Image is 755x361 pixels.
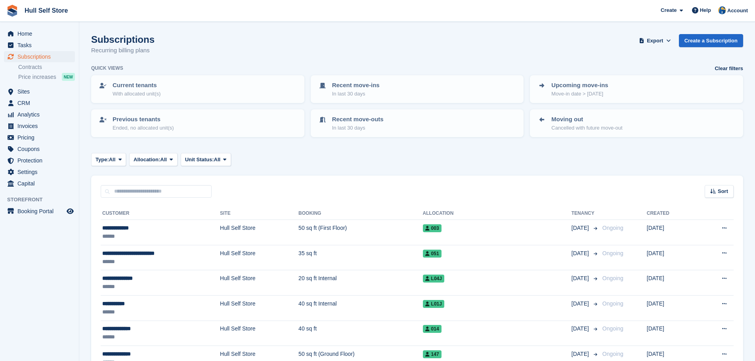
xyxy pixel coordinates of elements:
[661,6,677,14] span: Create
[92,76,304,102] a: Current tenants With allocated unit(s)
[91,34,155,45] h1: Subscriptions
[214,156,221,164] span: All
[185,156,214,164] span: Unit Status:
[220,245,298,270] td: Hull Self Store
[602,300,623,307] span: Ongoing
[113,115,174,124] p: Previous tenants
[423,350,442,358] span: 147
[101,207,220,220] th: Customer
[17,132,65,143] span: Pricing
[423,300,444,308] span: L01J
[572,325,591,333] span: [DATE]
[4,206,75,217] a: menu
[4,86,75,97] a: menu
[298,321,422,346] td: 40 sq ft
[65,206,75,216] a: Preview store
[298,245,422,270] td: 35 sq ft
[17,120,65,132] span: Invoices
[17,166,65,178] span: Settings
[17,178,65,189] span: Capital
[551,115,622,124] p: Moving out
[312,76,523,102] a: Recent move-ins In last 30 days
[4,166,75,178] a: menu
[4,109,75,120] a: menu
[17,28,65,39] span: Home
[17,109,65,120] span: Analytics
[220,207,298,220] th: Site
[18,73,56,81] span: Price increases
[17,51,65,62] span: Subscriptions
[7,196,79,204] span: Storefront
[134,156,160,164] span: Allocation:
[298,295,422,321] td: 40 sq ft Internal
[647,245,697,270] td: [DATE]
[700,6,711,14] span: Help
[572,249,591,258] span: [DATE]
[727,7,748,15] span: Account
[679,34,743,47] a: Create a Subscription
[551,81,608,90] p: Upcoming move-ins
[298,270,422,296] td: 20 sq ft Internal
[298,207,422,220] th: Booking
[21,4,71,17] a: Hull Self Store
[647,295,697,321] td: [DATE]
[531,110,742,136] a: Moving out Cancelled with future move-out
[17,40,65,51] span: Tasks
[18,73,75,81] a: Price increases NEW
[129,153,178,166] button: Allocation: All
[602,325,623,332] span: Ongoing
[298,220,422,245] td: 50 sq ft (First Floor)
[4,178,75,189] a: menu
[4,51,75,62] a: menu
[423,325,442,333] span: 014
[531,76,742,102] a: Upcoming move-ins Move-in date > [DATE]
[312,110,523,136] a: Recent move-outs In last 30 days
[109,156,116,164] span: All
[17,97,65,109] span: CRM
[602,250,623,256] span: Ongoing
[220,220,298,245] td: Hull Self Store
[91,46,155,55] p: Recurring billing plans
[551,90,608,98] p: Move-in date > [DATE]
[181,153,231,166] button: Unit Status: All
[4,143,75,155] a: menu
[92,110,304,136] a: Previous tenants Ended, no allocated unit(s)
[4,28,75,39] a: menu
[4,120,75,132] a: menu
[647,321,697,346] td: [DATE]
[572,274,591,283] span: [DATE]
[4,40,75,51] a: menu
[423,275,444,283] span: L04J
[4,132,75,143] a: menu
[423,250,442,258] span: 051
[423,224,442,232] span: 003
[332,124,384,132] p: In last 30 days
[332,115,384,124] p: Recent move-outs
[602,275,623,281] span: Ongoing
[718,187,728,195] span: Sort
[62,73,75,81] div: NEW
[220,295,298,321] td: Hull Self Store
[4,155,75,166] a: menu
[715,65,743,73] a: Clear filters
[551,124,622,132] p: Cancelled with future move-out
[113,90,161,98] p: With allocated unit(s)
[647,220,697,245] td: [DATE]
[647,37,663,45] span: Export
[18,63,75,71] a: Contracts
[91,153,126,166] button: Type: All
[638,34,673,47] button: Export
[572,300,591,308] span: [DATE]
[647,270,697,296] td: [DATE]
[332,81,380,90] p: Recent move-ins
[572,350,591,358] span: [DATE]
[17,143,65,155] span: Coupons
[647,207,697,220] th: Created
[91,65,123,72] h6: Quick views
[572,224,591,232] span: [DATE]
[17,86,65,97] span: Sites
[602,351,623,357] span: Ongoing
[572,207,599,220] th: Tenancy
[220,270,298,296] td: Hull Self Store
[718,6,726,14] img: Hull Self Store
